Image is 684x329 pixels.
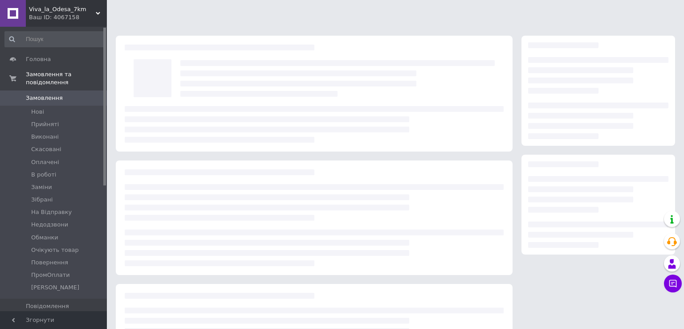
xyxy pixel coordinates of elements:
[26,70,107,86] span: Замовлення та повідомлення
[31,183,52,191] span: Заміни
[26,55,51,63] span: Головна
[664,275,682,292] button: Чат з покупцем
[31,171,56,179] span: В роботі
[31,234,58,242] span: Обманки
[4,31,105,47] input: Пошук
[31,246,79,254] span: Очікують товар
[31,271,70,279] span: ПромОплати
[31,158,59,166] span: Оплачені
[29,13,107,21] div: Ваш ID: 4067158
[31,208,72,216] span: На Відправку
[31,284,79,292] span: [PERSON_NAME]
[31,196,53,204] span: Зібрані
[26,302,69,310] span: Повідомлення
[31,133,59,141] span: Виконані
[31,259,68,267] span: Повернення
[31,221,68,229] span: Недодзвони
[31,108,44,116] span: Нові
[29,5,96,13] span: Viva_la_Odesa_7km
[31,145,61,153] span: Скасовані
[26,94,63,102] span: Замовлення
[31,120,59,128] span: Прийняті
